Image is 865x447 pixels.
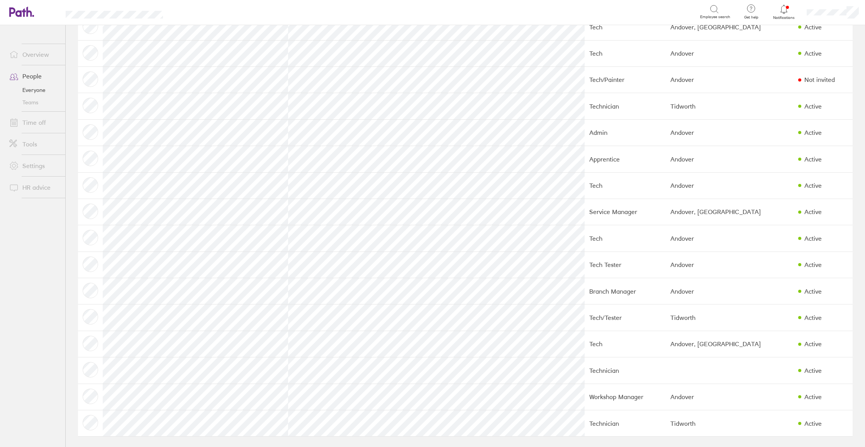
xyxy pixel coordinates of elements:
td: Technician [585,93,666,119]
td: Workshop Manager [585,384,666,410]
div: Active [804,288,822,295]
td: Tech [585,14,666,40]
div: Active [804,182,822,189]
div: Active [804,314,822,321]
td: Tidworth [666,304,794,331]
td: Tech Tester [585,252,666,278]
span: Get help [739,15,764,20]
td: Technician [585,357,666,384]
td: Andover, [GEOGRAPHIC_DATA] [666,14,794,40]
td: Service Manager [585,199,666,225]
td: Tech/Tester [585,304,666,331]
div: Active [804,261,822,268]
div: Active [804,208,822,215]
td: Tech/Painter [585,66,666,93]
td: Admin [585,119,666,146]
div: Active [804,129,822,136]
span: Employee search [700,15,730,19]
div: Active [804,156,822,163]
div: Active [804,50,822,57]
div: Active [804,235,822,242]
td: Andover [666,66,794,93]
span: Notifications [772,15,797,20]
td: Andover, [GEOGRAPHIC_DATA] [666,331,794,357]
a: Overview [3,47,65,62]
td: Andover [666,40,794,66]
div: Active [804,103,822,110]
td: Andover, [GEOGRAPHIC_DATA] [666,199,794,225]
a: HR advice [3,180,65,195]
td: Andover [666,252,794,278]
td: Andover [666,225,794,252]
a: Time off [3,115,65,130]
td: Andover [666,384,794,410]
td: Andover [666,146,794,172]
td: Tech [585,172,666,199]
td: Branch Manager [585,278,666,304]
div: Search [184,8,204,15]
td: Apprentice [585,146,666,172]
td: Tidworth [666,410,794,437]
div: Active [804,367,822,374]
div: Active [804,24,822,31]
td: Technician [585,410,666,437]
div: Active [804,340,822,347]
div: Not invited [804,76,835,83]
a: Settings [3,158,65,173]
div: Active [804,393,822,400]
div: Active [804,420,822,427]
a: Teams [3,96,65,109]
td: Andover [666,172,794,199]
a: Notifications [772,4,797,20]
td: Andover [666,278,794,304]
td: Tech [585,331,666,357]
td: Andover [666,119,794,146]
a: Tools [3,136,65,152]
a: Everyone [3,84,65,96]
a: People [3,68,65,84]
td: Tech [585,225,666,252]
td: Tech [585,40,666,66]
td: Tidworth [666,93,794,119]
